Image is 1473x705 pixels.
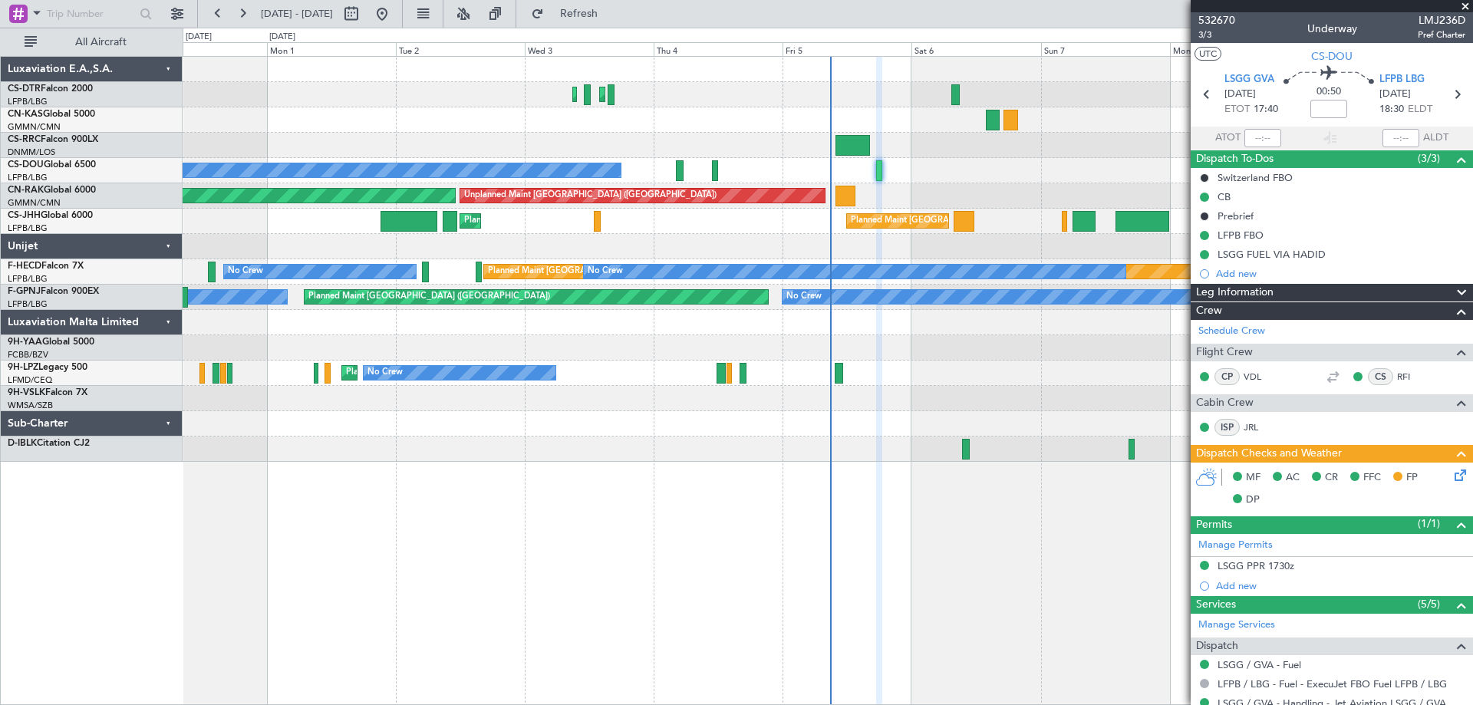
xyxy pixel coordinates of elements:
span: All Aircraft [40,37,162,48]
span: Cabin Crew [1196,394,1254,412]
div: Tue 2 [396,42,525,56]
span: ATOT [1215,130,1241,146]
span: (5/5) [1418,596,1440,612]
a: LSGG / GVA - Fuel [1218,658,1301,671]
span: 17:40 [1254,102,1278,117]
div: Unplanned Maint [GEOGRAPHIC_DATA] ([GEOGRAPHIC_DATA]) [464,184,717,207]
div: Planned Maint [GEOGRAPHIC_DATA] ([GEOGRAPHIC_DATA]) [488,260,730,283]
div: No Crew [786,285,822,308]
div: No Crew [588,260,623,283]
span: CS-JHH [8,211,41,220]
a: LFPB/LBG [8,172,48,183]
span: CS-DOU [8,160,44,170]
a: F-GPNJFalcon 900EX [8,287,99,296]
a: RFI [1397,370,1432,384]
a: LFPB / LBG - Fuel - ExecuJet FBO Fuel LFPB / LBG [1218,677,1447,690]
div: Fri 5 [783,42,911,56]
div: Add new [1216,579,1465,592]
span: [DATE] - [DATE] [261,7,333,21]
span: 9H-LPZ [8,363,38,372]
a: LFMD/CEQ [8,374,52,386]
span: Dispatch Checks and Weather [1196,445,1342,463]
span: CN-KAS [8,110,43,119]
div: Prebrief [1218,209,1254,222]
div: LFPB FBO [1218,229,1264,242]
span: 9H-VSLK [8,388,45,397]
span: CN-RAK [8,186,44,195]
div: CS [1368,368,1393,385]
a: LFPB/LBG [8,298,48,310]
a: Schedule Crew [1198,324,1265,339]
div: Planned Maint [GEOGRAPHIC_DATA] ([GEOGRAPHIC_DATA]) [308,285,550,308]
button: All Aircraft [17,30,166,54]
span: FFC [1363,470,1381,486]
span: MF [1246,470,1260,486]
div: Add new [1216,267,1465,280]
div: Wed 3 [525,42,654,56]
a: Manage Permits [1198,538,1273,553]
span: CS-DTR [8,84,41,94]
a: D-IBLKCitation CJ2 [8,439,90,448]
a: CS-RRCFalcon 900LX [8,135,98,144]
button: Refresh [524,2,616,26]
span: CS-RRC [8,135,41,144]
div: [DATE] [186,31,212,44]
div: Mon 8 [1170,42,1299,56]
div: Planned Maint [GEOGRAPHIC_DATA] ([GEOGRAPHIC_DATA]) [851,209,1092,232]
span: CR [1325,470,1338,486]
span: Refresh [547,8,611,19]
span: [DATE] [1379,87,1411,102]
span: Leg Information [1196,284,1274,301]
div: [DATE] [269,31,295,44]
span: AC [1286,470,1300,486]
span: ETOT [1224,102,1250,117]
span: 3/3 [1198,28,1235,41]
div: Sun 31 [138,42,267,56]
span: Crew [1196,302,1222,320]
span: 9H-YAA [8,338,42,347]
a: 9H-YAAGlobal 5000 [8,338,94,347]
a: CS-JHHGlobal 6000 [8,211,93,220]
a: VDL [1244,370,1278,384]
a: F-HECDFalcon 7X [8,262,84,271]
input: --:-- [1244,129,1281,147]
span: FP [1406,470,1418,486]
a: CN-KASGlobal 5000 [8,110,95,119]
a: CS-DTRFalcon 2000 [8,84,93,94]
a: CS-DOUGlobal 6500 [8,160,96,170]
div: ISP [1214,419,1240,436]
div: No Crew [228,260,263,283]
a: 9H-VSLKFalcon 7X [8,388,87,397]
span: Flight Crew [1196,344,1253,361]
div: LSGG FUEL VIA HADID [1218,248,1326,261]
span: LSGG GVA [1224,72,1274,87]
span: LFPB LBG [1379,72,1425,87]
span: Services [1196,596,1236,614]
span: 532670 [1198,12,1235,28]
span: Permits [1196,516,1232,534]
div: Sat 6 [911,42,1040,56]
span: F-GPNJ [8,287,41,296]
a: Manage Services [1198,618,1275,633]
a: LFPB/LBG [8,273,48,285]
a: LFPB/LBG [8,96,48,107]
div: Planned Maint Nice ([GEOGRAPHIC_DATA]) [346,361,517,384]
span: (1/1) [1418,516,1440,532]
span: LMJ236D [1418,12,1465,28]
span: ELDT [1408,102,1432,117]
span: ALDT [1423,130,1448,146]
a: 9H-LPZLegacy 500 [8,363,87,372]
span: CS-DOU [1311,48,1353,64]
a: LFPB/LBG [8,222,48,234]
a: CN-RAKGlobal 6000 [8,186,96,195]
span: (3/3) [1418,150,1440,166]
span: D-IBLK [8,439,37,448]
div: No Crew [367,361,403,384]
span: 00:50 [1316,84,1341,100]
span: Pref Charter [1418,28,1465,41]
div: Switzerland FBO [1218,171,1293,184]
a: JRL [1244,420,1278,434]
a: DNMM/LOS [8,147,55,158]
div: CB [1218,190,1231,203]
a: FCBB/BZV [8,349,48,361]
